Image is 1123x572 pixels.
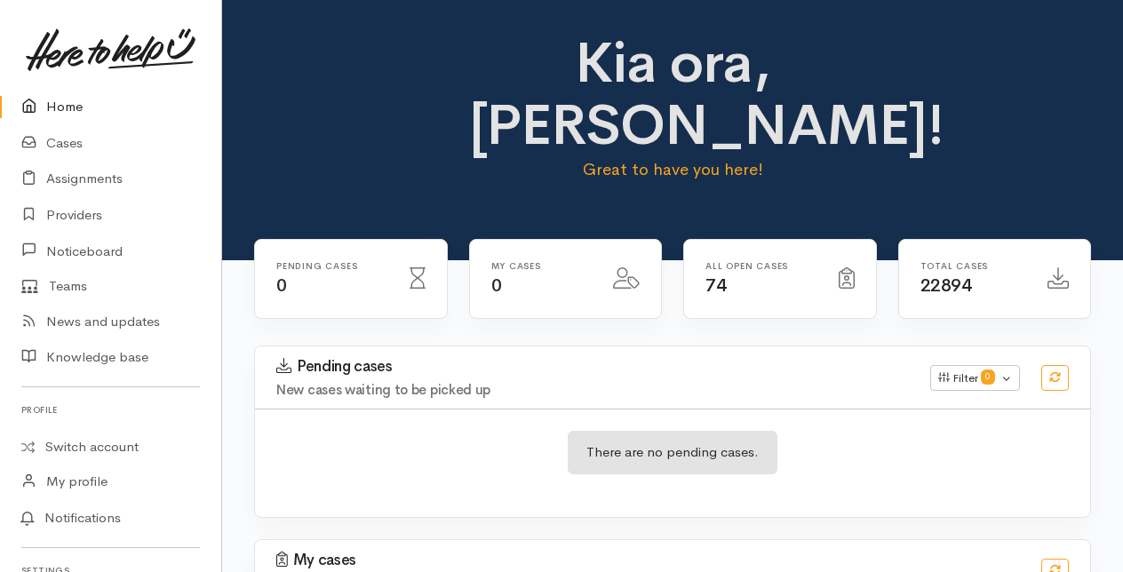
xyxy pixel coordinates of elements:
h6: Profile [21,398,200,422]
span: 22894 [920,274,972,297]
h6: All Open cases [705,261,817,271]
h6: Total cases [920,261,1027,271]
span: 0 [981,369,995,384]
h6: Pending cases [276,261,388,271]
h6: My cases [491,261,593,271]
h4: New cases waiting to be picked up [276,383,909,398]
span: 0 [491,274,502,297]
h3: Pending cases [276,358,909,376]
p: Great to have you here! [469,157,877,182]
button: Filter0 [930,365,1020,392]
span: 0 [276,274,287,297]
h3: My cases [276,552,1020,569]
div: There are no pending cases. [568,431,777,474]
span: 74 [705,274,726,297]
h1: Kia ora, [PERSON_NAME]! [469,32,877,157]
